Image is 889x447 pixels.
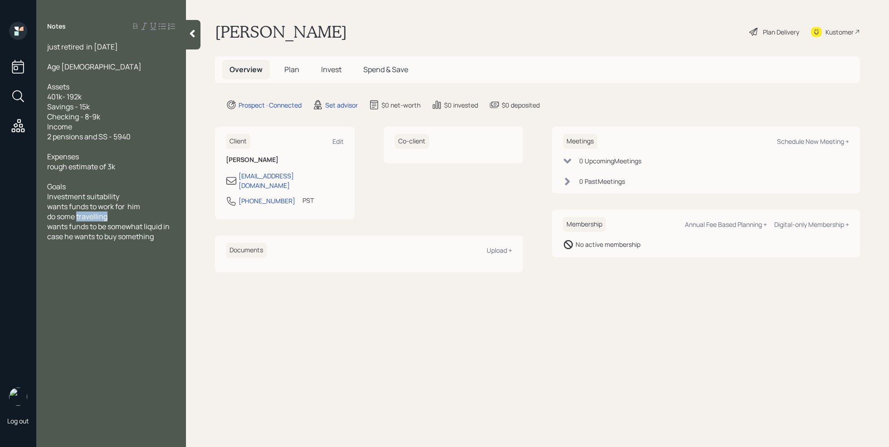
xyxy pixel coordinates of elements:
span: wants funds to work for him [47,201,140,211]
div: $0 net-worth [381,100,420,110]
span: Savings - 15k [47,102,90,112]
div: 0 Upcoming Meeting s [579,156,641,166]
div: Prospect · Connected [239,100,302,110]
img: retirable_logo.png [9,388,27,406]
span: Spend & Save [363,64,408,74]
h6: Documents [226,243,267,258]
label: Notes [47,22,66,31]
span: 401k- 192k [47,92,82,102]
div: Schedule New Meeting + [777,137,849,146]
div: Set advisor [325,100,358,110]
div: Upload + [487,246,512,255]
div: $0 deposited [502,100,540,110]
h6: Client [226,134,250,149]
span: Expenses [47,152,79,162]
h1: [PERSON_NAME] [215,22,347,42]
div: [PHONE_NUMBER] [239,196,295,206]
div: Log out [7,417,29,425]
span: Overview [230,64,263,74]
div: Annual Fee Based Planning + [685,220,767,229]
span: wants funds to be somewhat liquid in case he wants to buy something [47,221,171,241]
span: just retired in [DATE] [47,42,118,52]
div: PST [303,196,314,205]
div: $0 invested [444,100,478,110]
div: Plan Delivery [763,27,799,37]
span: Age [DEMOGRAPHIC_DATA] [47,62,142,72]
div: Digital-only Membership + [774,220,849,229]
span: Invest [321,64,342,74]
span: Assets [47,82,69,92]
div: Kustomer [825,27,854,37]
span: Income [47,122,72,132]
div: [EMAIL_ADDRESS][DOMAIN_NAME] [239,171,344,190]
span: Plan [284,64,299,74]
span: rough estimate of 3k [47,162,115,172]
div: Edit [332,137,344,146]
h6: Membership [563,217,606,232]
div: 0 Past Meeting s [579,177,625,186]
span: Goals [47,182,66,192]
span: Checking - 8-9k [47,112,100,122]
span: Investment suitability [47,192,119,201]
span: do some travelling [47,211,107,221]
span: 2 pensions and SS - 5940 [47,132,131,142]
h6: [PERSON_NAME] [226,156,344,164]
h6: Meetings [563,134,597,149]
div: No active membership [576,240,640,249]
h6: Co-client [395,134,429,149]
